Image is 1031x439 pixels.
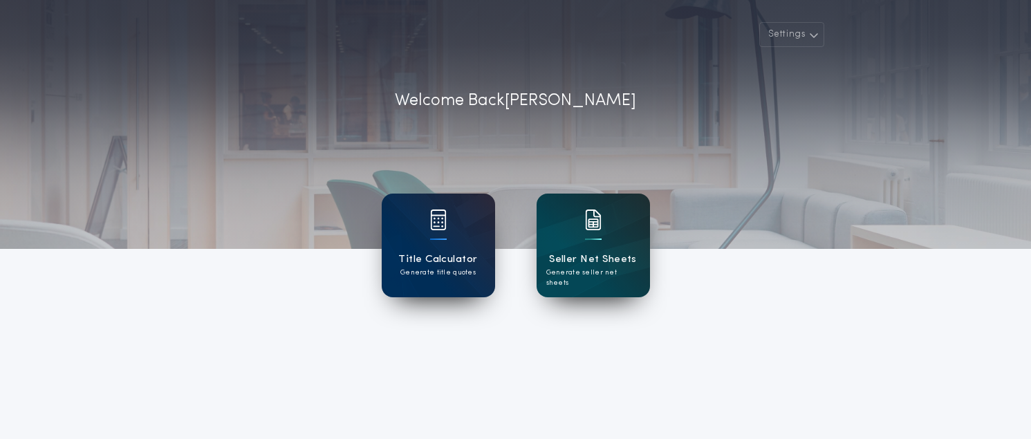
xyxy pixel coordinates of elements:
button: Settings [759,22,824,47]
p: Generate title quotes [400,268,476,278]
p: Welcome Back [PERSON_NAME] [395,88,636,113]
h1: Seller Net Sheets [549,252,637,268]
p: Generate seller net sheets [546,268,640,288]
a: card iconSeller Net SheetsGenerate seller net sheets [537,194,650,297]
h1: Title Calculator [398,252,477,268]
img: card icon [585,209,602,230]
a: card iconTitle CalculatorGenerate title quotes [382,194,495,297]
img: card icon [430,209,447,230]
